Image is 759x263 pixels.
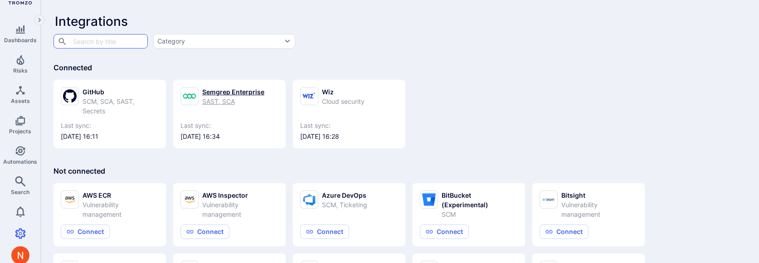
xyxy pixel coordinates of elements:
div: Vulnerability management [561,200,637,219]
div: SAST, SCA [202,97,264,106]
span: Last sync: [300,121,398,130]
span: [DATE] 16:34 [180,132,278,141]
a: WizCloud securityLast sync:[DATE] 16:28 [300,87,398,141]
span: Risks [13,67,28,74]
div: Cloud security [322,97,365,106]
span: [DATE] 16:28 [300,132,398,141]
div: SCM, SCA, SAST, Secrets [83,97,159,116]
div: GitHub [83,87,159,97]
span: Automations [3,158,37,165]
span: Dashboards [4,37,37,44]
div: AWS ECR [83,190,159,200]
div: Vulnerability management [202,200,278,219]
button: Category [153,34,295,49]
span: Integrations [55,14,128,29]
div: Category [157,37,185,46]
span: Projects [9,128,31,135]
button: Connect [420,224,469,239]
a: Semgrep EnterpriseSAST, SCALast sync:[DATE] 16:34 [180,87,278,141]
button: Connect [540,224,589,239]
span: Connected [54,63,92,72]
a: GitHubSCM, SCA, SAST, SecretsLast sync:[DATE] 16:11 [61,87,159,141]
input: Search by title [71,33,130,49]
span: Last sync: [61,121,159,130]
span: Assets [11,97,30,104]
div: SCM, Ticketing [322,200,367,209]
button: Connect [61,224,110,239]
div: Azure DevOps [322,190,367,200]
div: SCM [442,209,518,219]
div: Bitsight [561,190,637,200]
span: Search [11,189,29,195]
span: Not connected [54,166,105,175]
button: Connect [180,224,229,239]
div: Semgrep Enterprise [202,87,264,97]
div: Vulnerability management [83,200,159,219]
span: [DATE] 16:11 [61,132,159,141]
span: Last sync: [180,121,278,130]
div: BitBucket (Experimental) [442,190,518,209]
button: Connect [300,224,349,239]
div: AWS Inspector [202,190,278,200]
i: Expand navigation menu [36,16,43,24]
button: Expand navigation menu [34,15,45,25]
div: Wiz [322,87,365,97]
